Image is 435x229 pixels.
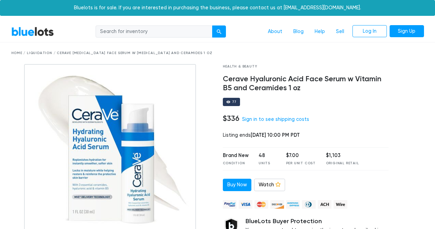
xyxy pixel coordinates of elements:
a: Sign Up [390,25,424,38]
div: $1,103 [326,152,359,159]
div: Per Unit Cost [286,161,316,166]
a: BlueLots [11,27,54,37]
img: ach-b7992fed28a4f97f893c574229be66187b9afb3f1a8d16a4691d3d3140a8ab00.png [318,200,331,209]
a: Help [309,25,330,38]
a: About [262,25,288,38]
div: Listing ends [223,132,389,139]
img: wire-908396882fe19aaaffefbd8e17b12f2f29708bd78693273c0e28e3a24408487f.png [334,200,347,209]
div: Health & Beauty [223,64,389,69]
a: Blog [288,25,309,38]
div: Original Retail [326,161,359,166]
div: 48 [259,152,276,159]
img: american_express-ae2a9f97a040b4b41f6397f7637041a5861d5f99d0716c09922aba4e24c8547d.png [286,200,300,209]
div: $7.00 [286,152,316,159]
input: Search for inventory [96,25,213,38]
a: Buy Now [223,179,251,191]
img: diners_club-c48f30131b33b1bb0e5d0e2dbd43a8bea4cb12cb2961413e2f4250e06c020426.png [302,200,316,209]
div: Home / Liquidation / Cerave [MEDICAL_DATA] Face Serum w [MEDICAL_DATA] and Ceramides 1 oz [11,51,424,56]
h4: Cerave Hyaluronic Acid Face Serum w Vitamin B5 and Ceramides 1 oz [223,75,389,93]
img: mastercard-42073d1d8d11d6635de4c079ffdb20a4f30a903dc55d1612383a1b395dd17f39.png [254,200,268,209]
div: 77 [232,100,237,104]
img: visa-79caf175f036a155110d1892330093d4c38f53c55c9ec9e2c3a54a56571784bb.png [239,200,252,209]
span: [DATE] 10:00 PM PDT [251,132,300,138]
div: Units [259,161,276,166]
img: discover-82be18ecfda2d062aad2762c1ca80e2d36a4073d45c9e0ffae68cd515fbd3d32.png [270,200,284,209]
a: Sell [330,25,350,38]
a: Watch [254,179,285,191]
h4: $336 [223,114,239,123]
div: Condition [223,161,249,166]
div: Brand New [223,152,249,159]
h5: BlueLots Buyer Protection [246,218,389,225]
a: Log In [352,25,387,38]
img: paypal_credit-80455e56f6e1299e8d57f40c0dcee7b8cd4ae79b9eccbfc37e2480457ba36de9.png [223,200,237,209]
a: Sign in to see shipping costs [242,116,309,122]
